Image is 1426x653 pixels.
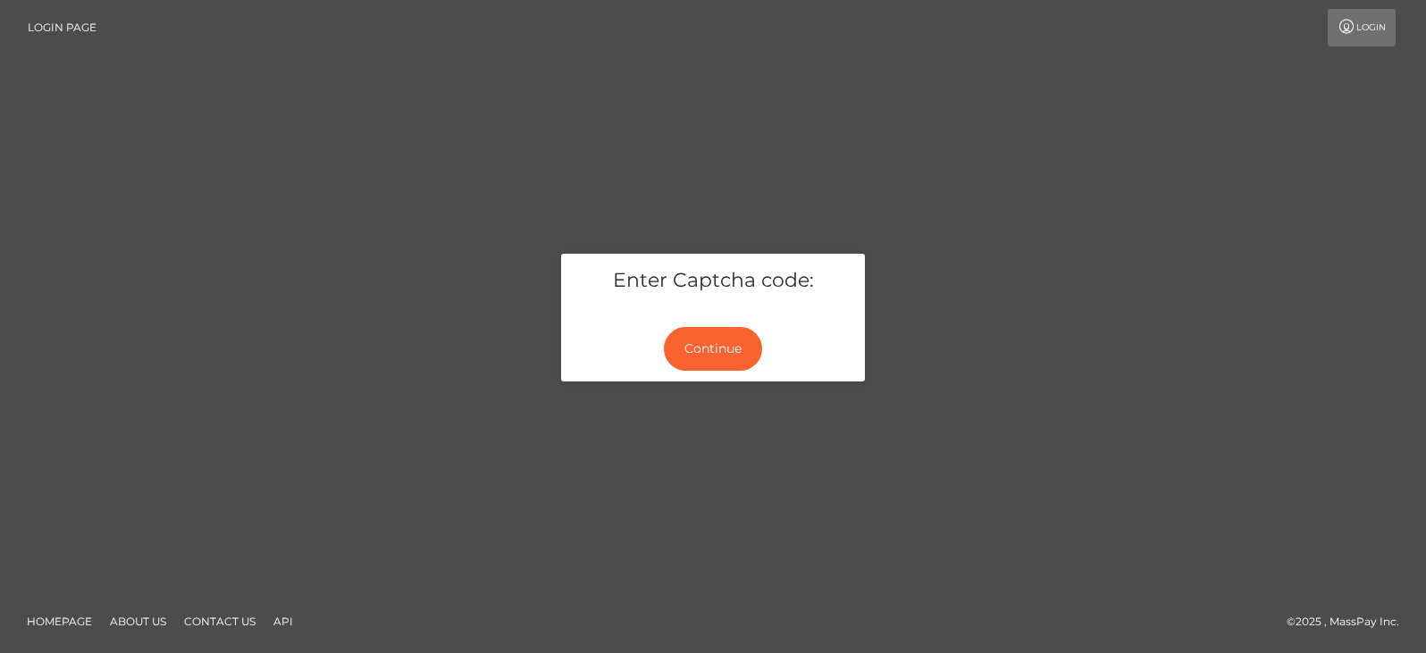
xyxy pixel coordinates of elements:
[28,9,96,46] a: Login Page
[177,607,263,635] a: Contact Us
[103,607,173,635] a: About Us
[20,607,99,635] a: Homepage
[1287,612,1413,632] div: © 2025 , MassPay Inc.
[266,607,300,635] a: API
[575,267,851,295] h5: Enter Captcha code:
[664,327,762,371] button: Continue
[1328,9,1396,46] a: Login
